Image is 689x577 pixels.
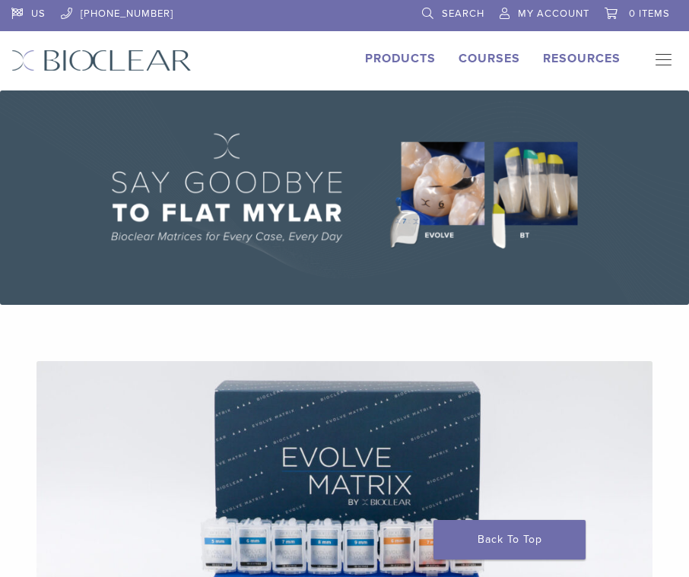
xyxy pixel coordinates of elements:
a: Courses [459,51,520,66]
span: My Account [518,8,589,20]
span: Search [442,8,484,20]
a: Resources [543,51,621,66]
span: 0 items [629,8,670,20]
nav: Primary Navigation [643,49,678,72]
a: Products [365,51,436,66]
img: Bioclear [11,49,192,71]
a: Back To Top [433,520,586,560]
